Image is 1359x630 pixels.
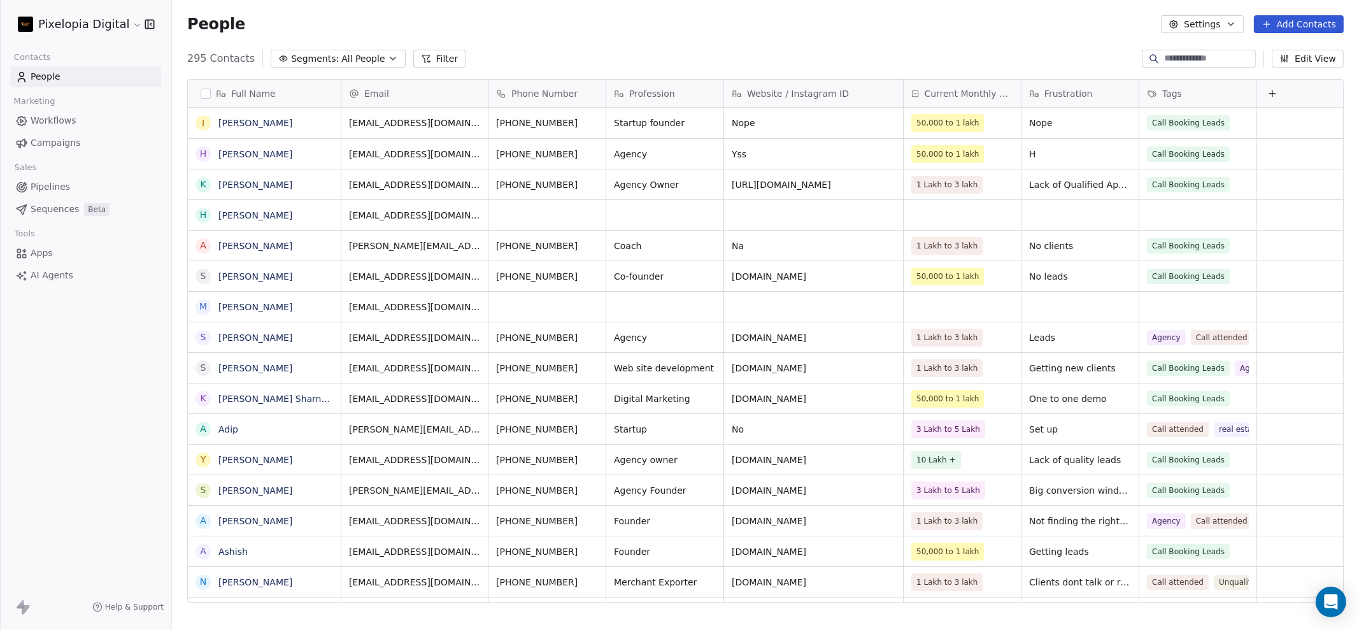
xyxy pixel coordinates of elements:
[31,70,60,83] span: People
[1147,391,1230,406] span: Call Booking Leads
[496,484,598,497] span: [PHONE_NUMBER]
[349,117,480,129] span: [EMAIL_ADDRESS][DOMAIN_NAME]
[904,80,1021,107] div: Current Monthly Revenue
[1029,515,1131,527] span: Not finding the right prospects
[349,545,480,558] span: [EMAIL_ADDRESS][DOMAIN_NAME]
[1044,87,1093,100] span: Frustration
[1147,330,1186,345] span: Agency
[188,108,341,603] div: grid
[1147,422,1209,437] span: Call attended
[614,423,716,436] span: Startup
[218,241,292,251] a: [PERSON_NAME]
[916,515,978,527] span: 1 Lakh to 3 lakh
[496,240,598,252] span: [PHONE_NUMBER]
[1214,422,1265,437] span: real estate
[916,545,979,558] span: 50,000 to 1 lakh
[349,240,480,252] span: [PERSON_NAME][EMAIL_ADDRESS][DOMAIN_NAME]
[218,210,292,220] a: [PERSON_NAME]
[916,178,978,191] span: 1 Lakh to 3 lakh
[614,117,716,129] span: Startup founder
[9,158,42,177] span: Sales
[201,483,206,497] div: S
[10,265,161,286] a: AI Agents
[201,331,206,344] div: S
[231,87,276,100] span: Full Name
[200,422,206,436] div: A
[732,331,895,344] span: [DOMAIN_NAME]
[916,362,978,375] span: 1 Lakh to 3 lakh
[732,454,895,466] span: [DOMAIN_NAME]
[200,392,206,405] div: K
[1029,454,1131,466] span: Lack of quality leads
[218,271,292,282] a: [PERSON_NAME]
[1139,80,1256,107] div: Tags
[732,148,895,161] span: Yss
[201,453,206,466] div: Y
[1147,544,1230,559] span: Call Booking Leads
[218,577,292,587] a: [PERSON_NAME]
[1147,147,1230,162] span: Call Booking Leads
[724,80,903,107] div: Website / Instagram ID
[496,515,598,527] span: [PHONE_NUMBER]
[732,423,895,436] span: No
[1029,148,1131,161] span: H
[38,16,129,32] span: Pixelopia Digital
[187,15,245,34] span: People
[200,514,206,527] div: A
[747,87,849,100] span: Website / Instagram ID
[1029,240,1131,252] span: No clients
[349,423,480,436] span: [PERSON_NAME][EMAIL_ADDRESS][DOMAIN_NAME]
[1147,452,1230,468] span: Call Booking Leads
[1235,361,1274,376] span: Agency
[1029,362,1131,375] span: Getting new clients
[84,203,110,216] span: Beta
[614,178,716,191] span: Agency Owner
[10,110,161,131] a: Workflows
[1147,177,1230,192] span: Call Booking Leads
[1147,575,1209,590] span: Call attended
[200,575,206,589] div: N
[349,148,480,161] span: [EMAIL_ADDRESS][DOMAIN_NAME]
[1254,15,1344,33] button: Add Contacts
[341,52,385,66] span: All People
[349,331,480,344] span: [EMAIL_ADDRESS][DOMAIN_NAME]
[1191,513,1253,529] span: Call attended
[732,270,895,283] span: [DOMAIN_NAME]
[496,392,598,405] span: [PHONE_NUMBER]
[496,576,598,589] span: [PHONE_NUMBER]
[200,545,206,558] div: A
[31,269,73,282] span: AI Agents
[916,270,979,283] span: 50,000 to 1 lakh
[201,269,206,283] div: S
[614,576,716,589] span: Merchant Exporter
[1029,117,1131,129] span: Nope
[496,362,598,375] span: [PHONE_NUMBER]
[8,92,60,111] span: Marketing
[488,80,606,107] div: Phone Number
[31,203,79,216] span: Sequences
[200,147,207,161] div: H
[732,240,895,252] span: Na
[1029,423,1131,436] span: Set up
[349,484,480,497] span: [PERSON_NAME][EMAIL_ADDRESS][DOMAIN_NAME]
[364,87,389,100] span: Email
[1147,361,1230,376] span: Call Booking Leads
[10,243,161,264] a: Apps
[349,209,480,222] span: [EMAIL_ADDRESS][DOMAIN_NAME]
[349,362,480,375] span: [EMAIL_ADDRESS][DOMAIN_NAME]
[218,485,292,496] a: [PERSON_NAME]
[496,117,598,129] span: [PHONE_NUMBER]
[218,455,292,465] a: [PERSON_NAME]
[349,576,480,589] span: [EMAIL_ADDRESS][DOMAIN_NAME]
[1021,80,1139,107] div: Frustration
[614,362,716,375] span: Web site development
[1214,575,1268,590] span: Unqualified
[218,180,292,190] a: [PERSON_NAME]
[916,148,979,161] span: 50,000 to 1 lakh
[15,13,136,35] button: Pixelopia Digital
[349,270,480,283] span: [EMAIL_ADDRESS][DOMAIN_NAME]
[614,454,716,466] span: Agency owner
[1147,269,1230,284] span: Call Booking Leads
[201,361,206,375] div: S
[1147,483,1230,498] span: Call Booking Leads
